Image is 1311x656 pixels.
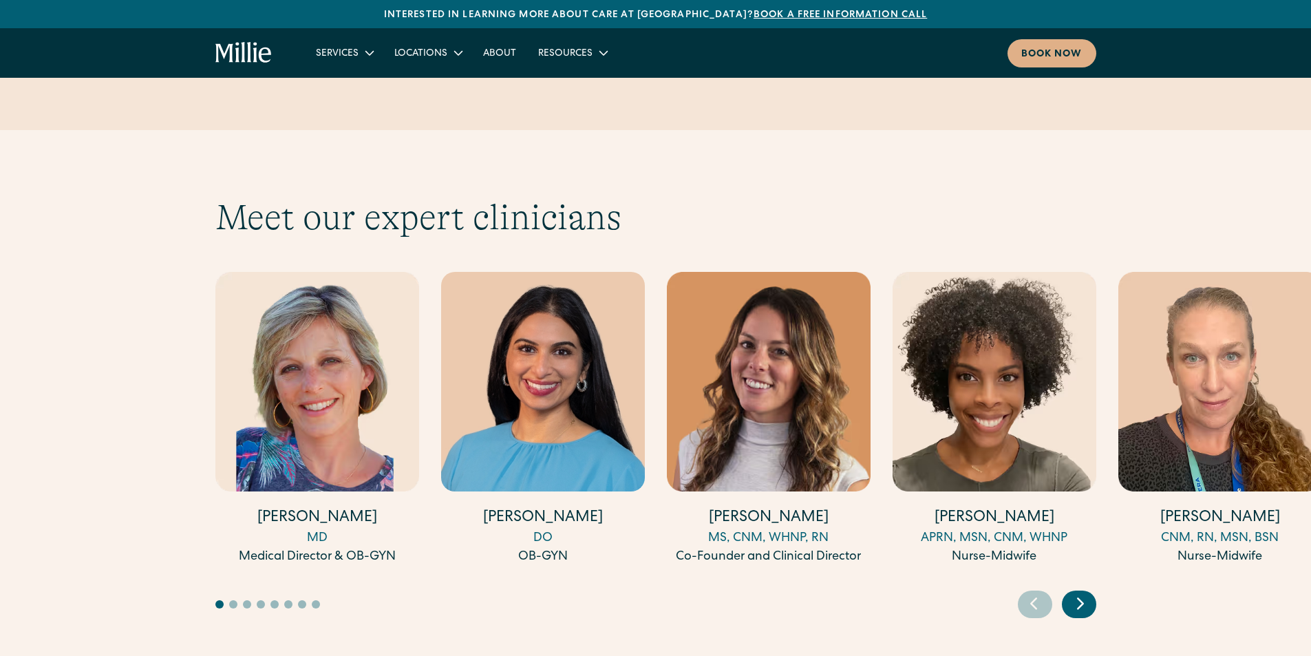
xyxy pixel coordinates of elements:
button: Go to slide 4 [257,600,265,609]
div: OB-GYN [441,548,645,567]
button: Go to slide 1 [215,600,224,609]
a: Book a free information call [754,10,927,20]
button: Go to slide 6 [284,600,292,609]
a: About [472,41,527,64]
div: Resources [538,47,593,61]
button: Go to slide 2 [229,600,237,609]
a: [PERSON_NAME]DOOB-GYN [441,272,645,567]
div: DO [441,529,645,548]
div: MS, CNM, WHNP, RN [667,529,871,548]
a: Book now [1008,39,1096,67]
div: 3 / 17 [667,272,871,569]
div: MD [215,529,419,548]
button: Go to slide 5 [270,600,279,609]
a: [PERSON_NAME]MDMedical Director & OB-GYN [215,272,419,567]
h4: [PERSON_NAME] [893,508,1096,529]
div: APRN, MSN, CNM, WHNP [893,529,1096,548]
div: 2 / 17 [441,272,645,569]
button: Go to slide 3 [243,600,251,609]
button: Go to slide 8 [312,600,320,609]
div: Locations [383,41,472,64]
h4: [PERSON_NAME] [441,508,645,529]
div: Nurse-Midwife [893,548,1096,567]
div: Next slide [1062,591,1096,618]
a: home [215,42,273,64]
div: Locations [394,47,447,61]
a: [PERSON_NAME]MS, CNM, WHNP, RNCo-Founder and Clinical Director [667,272,871,567]
div: Services [305,41,383,64]
h4: [PERSON_NAME] [667,508,871,529]
div: Services [316,47,359,61]
div: Resources [527,41,617,64]
div: 1 / 17 [215,272,419,569]
div: Book now [1021,47,1083,62]
div: Co-Founder and Clinical Director [667,548,871,567]
a: [PERSON_NAME]APRN, MSN, CNM, WHNPNurse-Midwife [893,272,1096,567]
h2: Meet our expert clinicians [215,196,1096,239]
h4: [PERSON_NAME] [215,508,419,529]
div: 4 / 17 [893,272,1096,569]
div: Medical Director & OB-GYN [215,548,419,567]
div: Previous slide [1018,591,1052,618]
button: Go to slide 7 [298,600,306,609]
